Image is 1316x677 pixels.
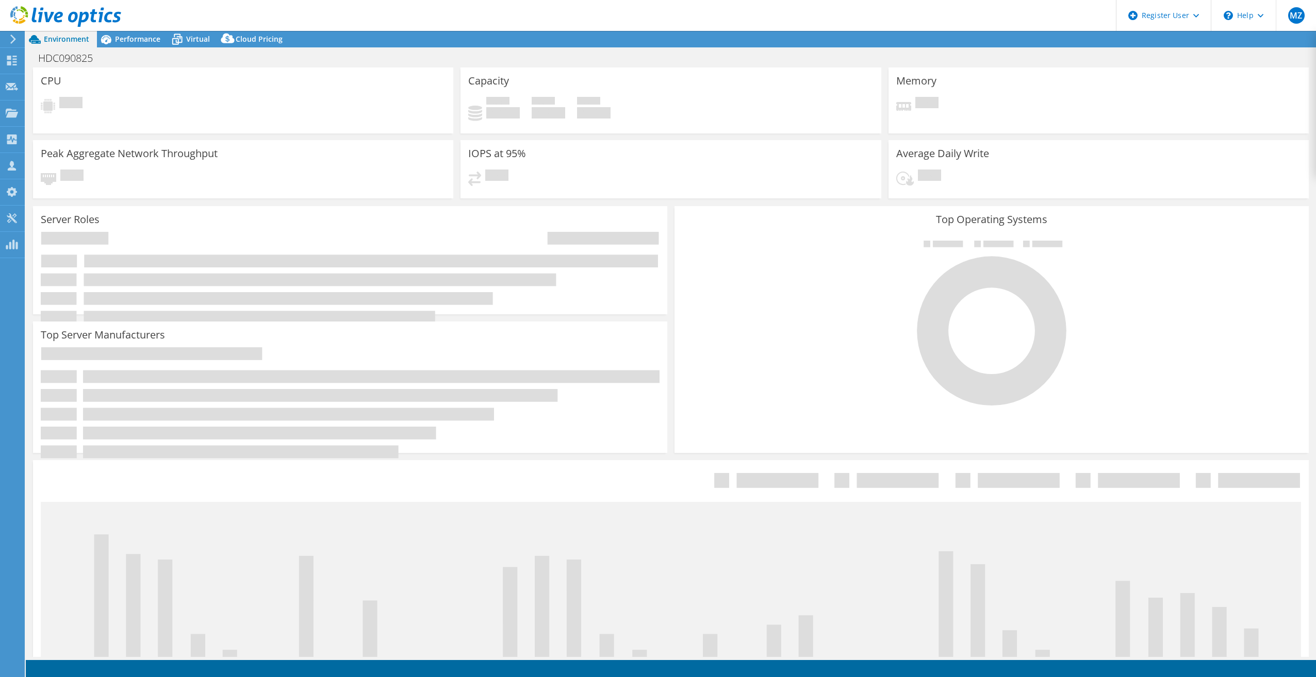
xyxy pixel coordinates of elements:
h3: Top Server Manufacturers [41,329,165,341]
h3: IOPS at 95% [468,148,526,159]
span: Pending [59,97,83,111]
h4: 0 GiB [486,107,520,119]
h3: Peak Aggregate Network Throughput [41,148,218,159]
span: Used [486,97,509,107]
span: Virtual [186,34,210,44]
svg: \n [1224,11,1233,20]
h3: Server Roles [41,214,100,225]
span: MZ [1288,7,1305,24]
span: Performance [115,34,160,44]
span: Total [577,97,600,107]
span: Pending [915,97,939,111]
h3: Capacity [468,75,509,87]
h3: Memory [896,75,936,87]
span: Pending [918,170,941,183]
h3: Top Operating Systems [682,214,1301,225]
span: Pending [485,170,508,183]
h4: 0 GiB [577,107,611,119]
h3: Average Daily Write [896,148,989,159]
span: Environment [44,34,89,44]
span: Pending [60,170,84,183]
span: Cloud Pricing [236,34,283,44]
span: Free [532,97,555,107]
h1: HDC090825 [34,53,109,64]
h4: 0 GiB [532,107,565,119]
h3: CPU [41,75,61,87]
